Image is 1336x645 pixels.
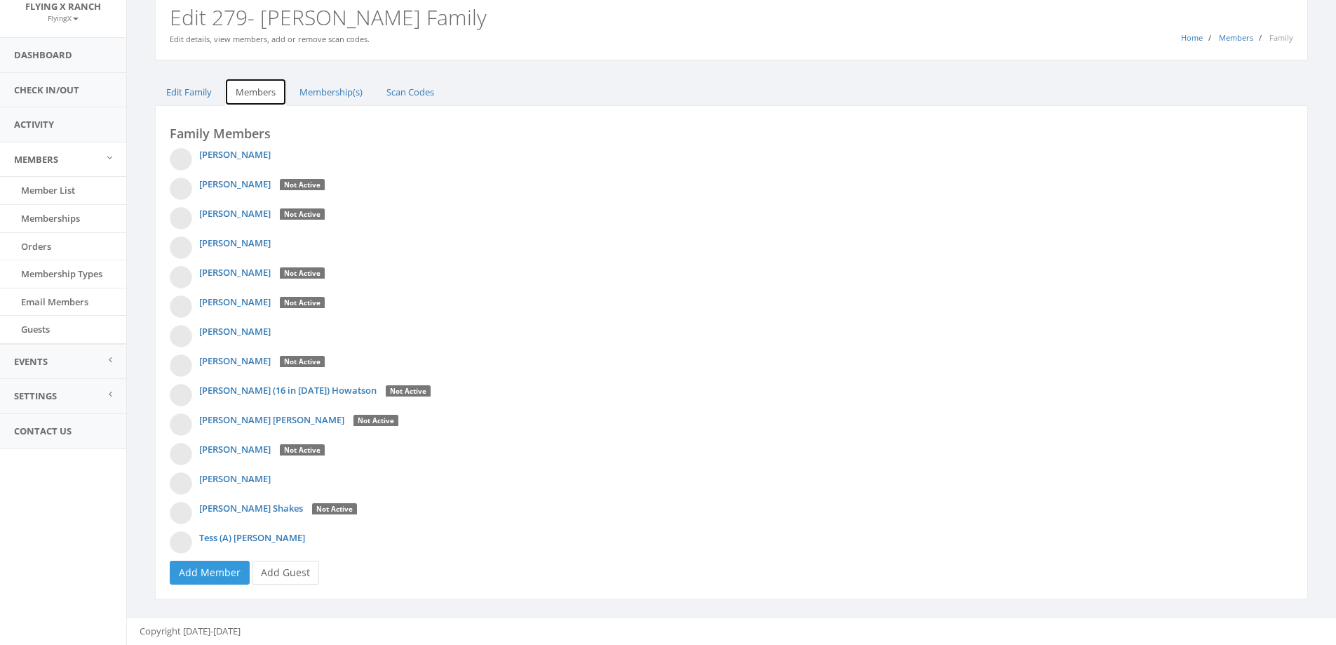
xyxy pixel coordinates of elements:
img: Photo [170,531,192,554]
img: Photo [170,325,192,347]
img: Photo [170,472,192,495]
img: Photo [170,354,192,377]
a: [PERSON_NAME] [199,325,271,338]
span: Family [1269,32,1293,43]
small: FlyingX [48,13,79,23]
img: Photo [170,148,192,171]
a: Add Member [170,561,250,585]
img: Photo [170,295,192,318]
div: Not Active [280,297,325,310]
a: [PERSON_NAME] Shakes [199,502,303,514]
div: Not Active [386,385,431,398]
img: Photo [170,178,192,200]
span: Events [14,355,48,368]
a: Membership(s) [288,78,374,107]
img: Photo [170,384,192,406]
div: Not Active [280,208,325,221]
img: Photo [170,266,192,288]
a: [PERSON_NAME] [199,178,271,190]
a: [PERSON_NAME] [199,148,271,161]
a: FlyingX [48,11,79,24]
div: Not Active [280,356,325,368]
a: [PERSON_NAME] [199,472,271,485]
img: Photo [170,413,192,436]
img: Photo [170,237,192,259]
span: Members [14,153,58,166]
a: Home [1181,32,1203,43]
div: Not Active [312,503,357,516]
a: Add Guest [252,561,319,585]
small: Edit details, view members, add or remove scan codes. [170,34,370,44]
a: [PERSON_NAME] [199,354,271,367]
span: Contact Us [14,425,72,437]
div: Not Active [280,179,325,192]
img: Photo [170,502,192,524]
img: Photo [170,443,192,465]
img: Photo [170,207,192,230]
a: Edit Family [155,78,223,107]
h2: Edit 279- [PERSON_NAME] Family [170,6,1293,29]
a: Tess (A) [PERSON_NAME] [199,531,305,544]
span: Settings [14,390,57,402]
a: [PERSON_NAME] [199,443,271,456]
a: [PERSON_NAME] [PERSON_NAME] [199,413,344,426]
a: Members [1219,32,1253,43]
a: [PERSON_NAME] (16 in [DATE]) Howatson [199,384,377,397]
div: Not Active [280,267,325,280]
a: [PERSON_NAME] [199,266,271,279]
div: Not Active [353,415,398,427]
span: Email Members [21,295,88,308]
a: Members [224,78,287,107]
a: [PERSON_NAME] [199,207,271,220]
a: Scan Codes [375,78,445,107]
footer: Copyright [DATE]-[DATE] [127,617,1336,645]
a: [PERSON_NAME] [199,295,271,308]
a: [PERSON_NAME] [199,237,271,249]
div: Not Active [280,444,325,457]
h4: Family Members [170,127,1293,141]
